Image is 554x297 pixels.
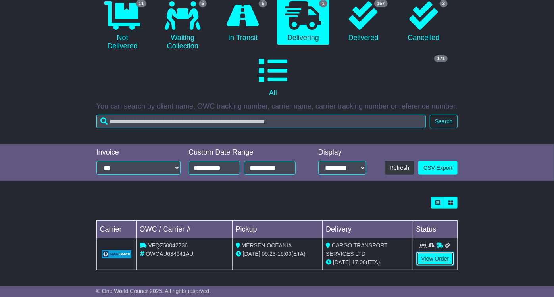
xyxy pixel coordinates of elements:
[96,148,181,157] div: Invoice
[189,148,304,157] div: Custom Date Range
[352,259,366,265] span: 17:00
[102,250,131,258] img: GetCarrierServiceLogo
[96,54,450,100] a: 171 All
[232,220,322,238] td: Pickup
[96,288,211,294] span: © One World Courier 2025. All rights reserved.
[136,220,232,238] td: OWC / Carrier #
[418,161,458,175] a: CSV Export
[243,251,260,257] span: [DATE]
[413,220,458,238] td: Status
[385,161,414,175] button: Refresh
[416,252,454,266] a: View Order
[434,55,448,62] span: 171
[323,220,413,238] td: Delivery
[326,242,388,257] span: CARGO TRANSPORT SERVICES LTD
[333,259,350,265] span: [DATE]
[148,242,188,249] span: VFQZ50042736
[326,258,409,266] div: (ETA)
[236,250,319,258] div: - (ETA)
[262,251,276,257] span: 09:23
[96,102,458,111] p: You can search by client name, OWC tracking number, carrier name, carrier tracking number or refe...
[96,220,136,238] td: Carrier
[277,251,291,257] span: 16:00
[318,148,366,157] div: Display
[146,251,194,257] span: OWCAU634941AU
[430,115,458,128] button: Search
[242,242,292,249] span: MERSEN OCEANIA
